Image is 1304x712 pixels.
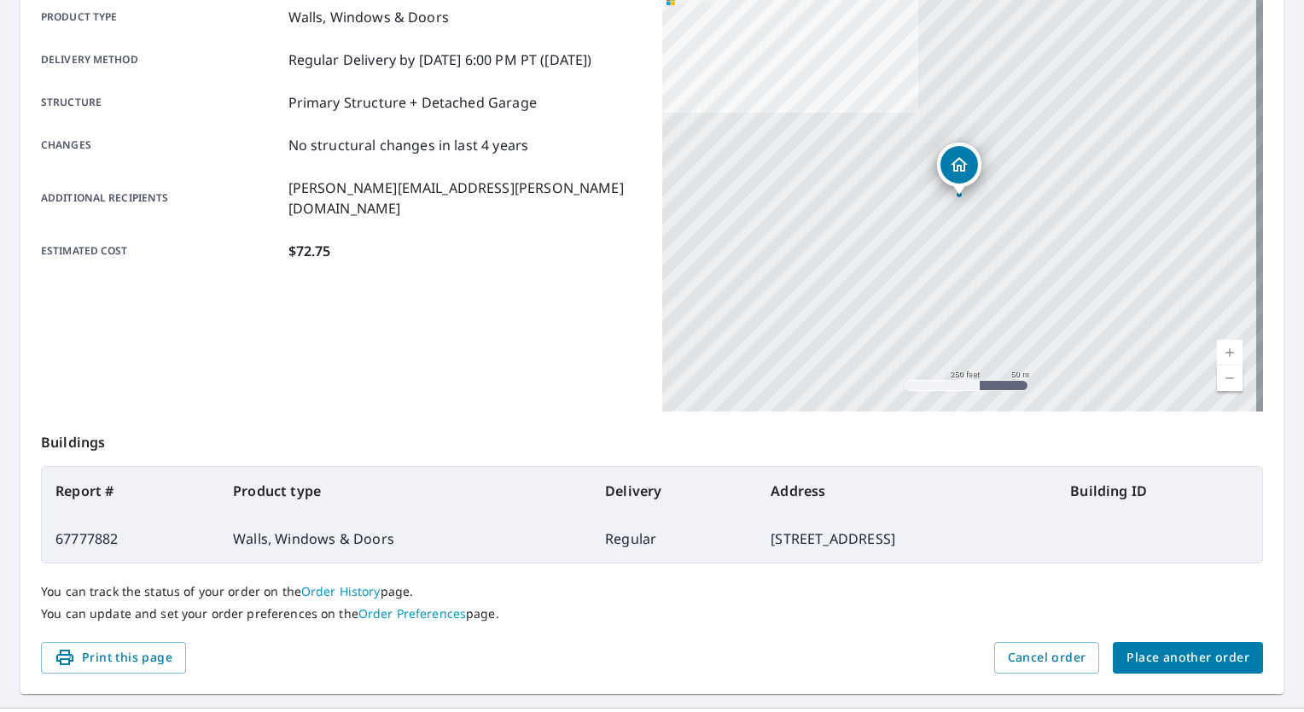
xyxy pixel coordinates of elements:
a: Current Level 17, Zoom In [1217,340,1243,365]
th: Report # [42,467,219,515]
button: Cancel order [994,642,1100,674]
button: Print this page [41,642,186,674]
a: Current Level 17, Zoom Out [1217,365,1243,391]
td: Regular [591,515,757,563]
th: Address [757,467,1057,515]
td: [STREET_ADDRESS] [757,515,1057,563]
span: Cancel order [1008,647,1086,668]
button: Place another order [1113,642,1263,674]
p: [PERSON_NAME][EMAIL_ADDRESS][PERSON_NAME][DOMAIN_NAME] [288,178,642,219]
p: No structural changes in last 4 years [288,135,529,155]
p: $72.75 [288,241,331,261]
p: You can update and set your order preferences on the page. [41,606,1263,622]
p: Additional recipients [41,178,282,219]
div: Dropped pin, building 1, Residential property, 545 W Barberry Cir Yorkville, IL 60560 [937,143,981,196]
p: Estimated cost [41,241,282,261]
p: Delivery method [41,50,282,70]
p: Walls, Windows & Doors [288,7,449,27]
p: You can track the status of your order on the page. [41,584,1263,599]
a: Order Preferences [358,605,466,622]
span: Place another order [1126,647,1249,668]
th: Delivery [591,467,757,515]
p: Structure [41,92,282,113]
p: Primary Structure + Detached Garage [288,92,537,113]
p: Regular Delivery by [DATE] 6:00 PM PT ([DATE]) [288,50,592,70]
span: Print this page [55,647,172,668]
a: Order History [301,583,381,599]
td: 67777882 [42,515,219,563]
p: Product type [41,7,282,27]
td: Walls, Windows & Doors [219,515,591,563]
th: Product type [219,467,591,515]
p: Changes [41,135,282,155]
th: Building ID [1057,467,1262,515]
p: Buildings [41,411,1263,466]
